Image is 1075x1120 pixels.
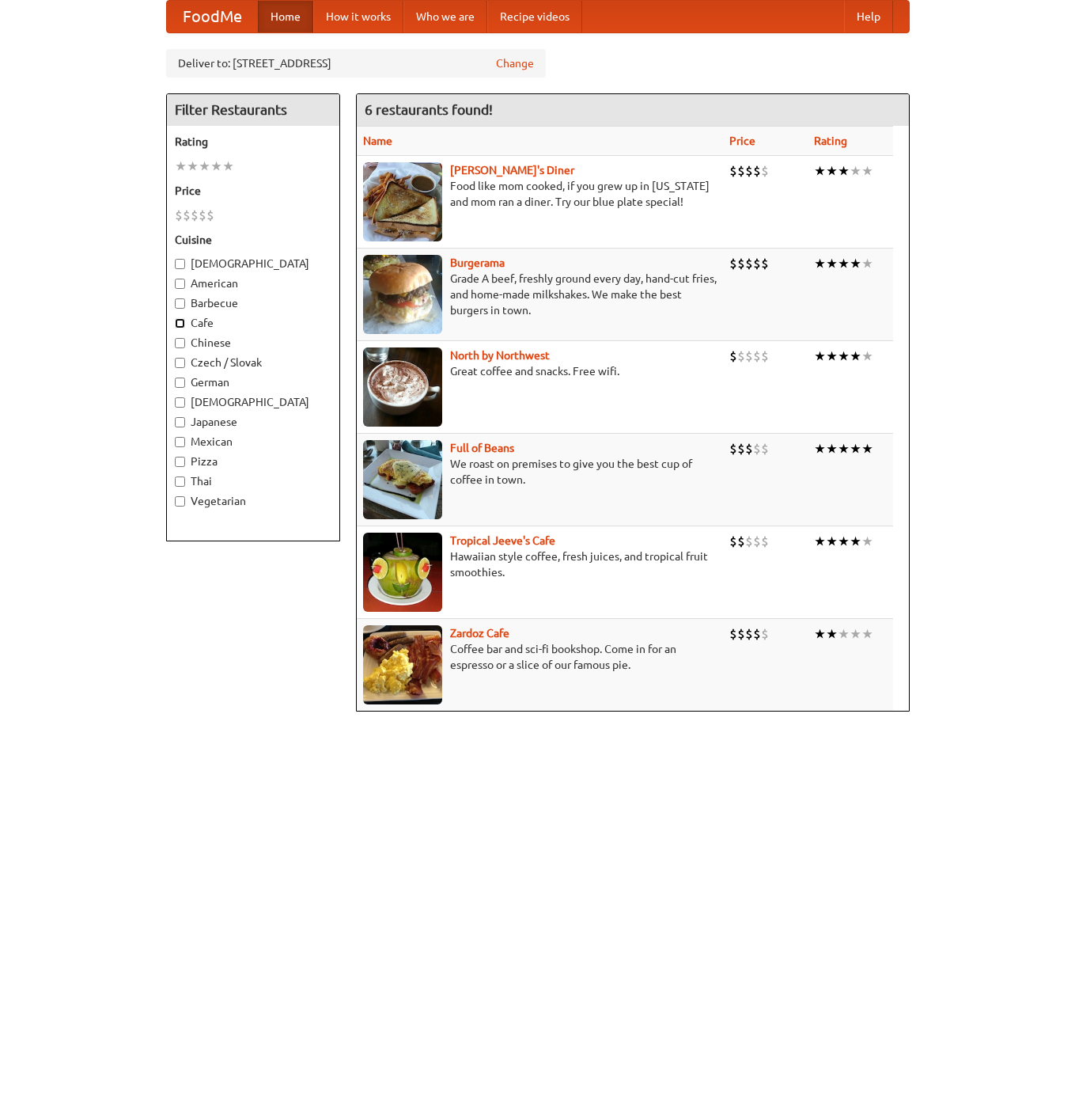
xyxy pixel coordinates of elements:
[737,255,745,272] li: $
[737,533,745,550] li: $
[761,625,769,643] li: $
[175,183,331,199] h5: Price
[175,275,331,291] label: American
[826,347,838,365] li: ★
[363,456,717,488] p: We roast on premises to give you the best cup of coffee in town.
[850,162,861,180] li: ★
[814,255,826,272] li: ★
[167,1,258,32] a: FoodMe
[166,49,546,78] div: Deliver to: [STREET_ADDRESS]
[363,440,442,519] img: beans.jpg
[745,533,753,550] li: $
[363,641,717,673] p: Coffee bar and sci-fi bookshop. Come in for an espresso or a slice of our famous pie.
[175,338,185,348] input: Chinese
[729,625,737,643] li: $
[753,533,761,550] li: $
[745,440,753,457] li: $
[210,158,222,175] li: ★
[761,255,769,272] li: $
[183,207,191,224] li: $
[814,625,826,643] li: ★
[363,271,717,318] p: Grade A beef, freshly ground every day, hand-cut fries, and home-made milkshakes. We make the bes...
[496,55,534,71] a: Change
[450,256,505,269] a: Burgerama
[761,347,769,365] li: $
[745,255,753,272] li: $
[363,625,442,704] img: zardoz.jpg
[850,533,861,550] li: ★
[258,1,313,32] a: Home
[826,533,838,550] li: ★
[729,255,737,272] li: $
[363,363,717,379] p: Great coffee and snacks. Free wifi.
[175,232,331,248] h5: Cuisine
[403,1,487,32] a: Who we are
[737,625,745,643] li: $
[175,295,331,311] label: Barbecue
[753,162,761,180] li: $
[450,627,509,640] a: Zardoz Cafe
[814,440,826,457] li: ★
[850,440,861,457] li: ★
[175,279,185,289] input: American
[487,1,582,32] a: Recipe videos
[844,1,893,32] a: Help
[222,158,234,175] li: ★
[753,625,761,643] li: $
[826,625,838,643] li: ★
[363,549,717,580] p: Hawaiian style coffee, fresh juices, and tropical fruit smoothies.
[729,162,737,180] li: $
[363,255,442,334] img: burgerama.jpg
[450,349,550,362] a: North by Northwest
[753,440,761,457] li: $
[450,442,514,454] a: Full of Beans
[838,533,850,550] li: ★
[206,207,214,224] li: $
[187,158,199,175] li: ★
[175,315,331,331] label: Cafe
[737,347,745,365] li: $
[850,347,861,365] li: ★
[175,457,185,467] input: Pizza
[861,533,873,550] li: ★
[363,178,717,210] p: Food like mom cooked, if you grew up in [US_STATE] and mom ran a diner. Try our blue plate special!
[814,162,826,180] li: ★
[363,347,442,427] img: north.jpg
[175,374,331,390] label: German
[861,440,873,457] li: ★
[729,440,737,457] li: $
[737,440,745,457] li: $
[761,162,769,180] li: $
[753,347,761,365] li: $
[175,437,185,447] input: Mexican
[175,318,185,328] input: Cafe
[861,162,873,180] li: ★
[167,94,339,126] h4: Filter Restaurants
[838,625,850,643] li: ★
[175,355,331,370] label: Czech / Slovak
[175,158,187,175] li: ★
[175,493,331,509] label: Vegetarian
[814,135,847,147] a: Rating
[814,347,826,365] li: ★
[175,335,331,351] label: Chinese
[745,347,753,365] li: $
[175,358,185,368] input: Czech / Slovak
[861,625,873,643] li: ★
[450,534,555,547] a: Tropical Jeeve's Cafe
[175,298,185,309] input: Barbecue
[175,378,185,388] input: German
[175,207,183,224] li: $
[313,1,403,32] a: How it works
[826,440,838,457] li: ★
[729,135,755,147] a: Price
[175,454,331,469] label: Pizza
[861,347,873,365] li: ★
[450,164,574,177] a: [PERSON_NAME]'s Diner
[729,533,737,550] li: $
